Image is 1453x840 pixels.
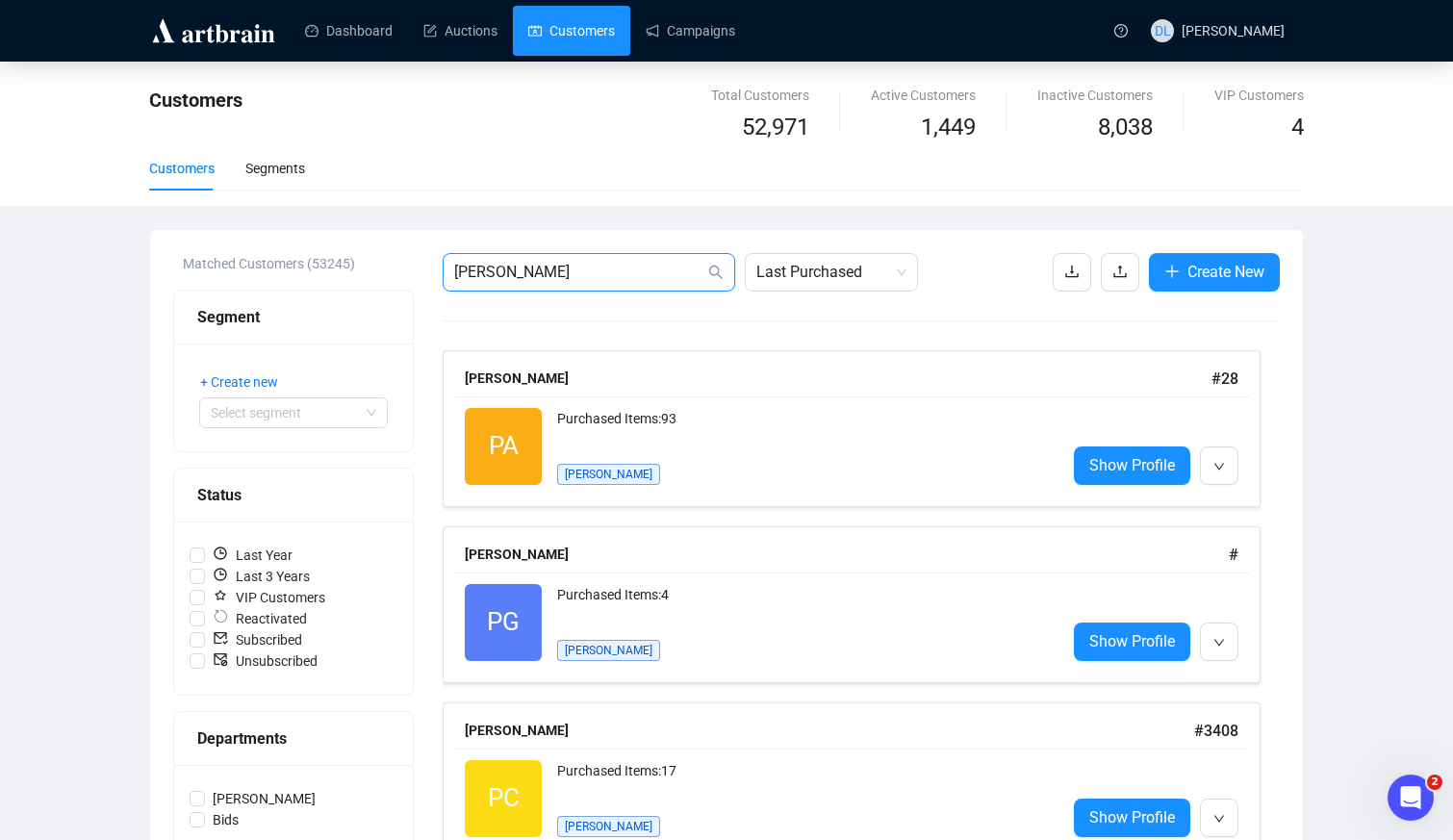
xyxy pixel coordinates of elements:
a: [PERSON_NAME]#28PAPurchased Items:93[PERSON_NAME]Show Profile [443,350,1280,507]
div: Segment [197,305,390,329]
span: VIP Customers [205,587,333,608]
span: [PERSON_NAME] [557,640,660,661]
span: down [1213,461,1225,472]
span: Last 3 Years [205,566,318,587]
a: Show Profile [1074,446,1190,485]
span: # [1229,546,1238,564]
input: Search Customer... [454,261,704,284]
div: Matched Customers (53245) [183,253,414,274]
a: Customers [528,6,615,56]
div: [PERSON_NAME] [465,368,1211,389]
img: logo [149,15,278,46]
span: Reactivated [205,608,315,629]
span: Bids [205,809,246,830]
span: question-circle [1114,24,1128,38]
iframe: Intercom live chat [1388,775,1434,821]
a: Campaigns [646,6,735,56]
a: Dashboard [305,6,393,56]
span: Subscribed [205,629,310,650]
span: 8,038 [1098,110,1153,146]
span: + Create new [200,371,278,393]
span: Unsubscribed [205,650,325,672]
div: [PERSON_NAME] [465,544,1229,565]
div: Inactive Customers [1037,85,1153,106]
span: PG [487,602,520,642]
span: Customers [149,89,242,112]
div: VIP Customers [1214,85,1304,106]
span: # 28 [1211,369,1238,388]
a: Show Profile [1074,799,1190,837]
div: Segments [245,158,305,179]
span: PA [489,426,519,466]
span: down [1213,637,1225,649]
span: [PERSON_NAME] [1182,23,1285,38]
div: Purchased Items: 4 [557,584,1051,623]
span: search [708,265,724,280]
span: Show Profile [1089,629,1175,653]
span: Show Profile [1089,805,1175,829]
span: down [1213,813,1225,825]
div: Status [197,483,390,507]
span: 2 [1427,775,1442,790]
button: Create New [1149,253,1280,292]
div: [PERSON_NAME] [465,720,1194,741]
a: [PERSON_NAME]#PGPurchased Items:4[PERSON_NAME]Show Profile [443,526,1280,683]
span: Last Year [205,545,300,566]
span: plus [1164,264,1180,279]
span: download [1064,264,1080,279]
span: 1,449 [921,110,976,146]
a: Show Profile [1074,623,1190,661]
div: Departments [197,726,390,751]
span: Show Profile [1089,453,1175,477]
div: Purchased Items: 93 [557,408,1051,446]
div: Purchased Items: 17 [557,760,1051,799]
button: + Create new [199,367,293,397]
span: PC [488,778,520,818]
span: [PERSON_NAME] [205,788,323,809]
span: 4 [1291,114,1304,140]
span: [PERSON_NAME] [557,816,660,837]
span: DL [1155,20,1171,41]
span: Create New [1187,260,1264,284]
span: [PERSON_NAME] [557,464,660,485]
span: # 3408 [1194,722,1238,740]
div: Total Customers [711,85,809,106]
div: Active Customers [871,85,976,106]
div: Customers [149,158,215,179]
span: 52,971 [742,110,809,146]
a: Auctions [423,6,497,56]
span: upload [1112,264,1128,279]
span: Last Purchased [756,254,906,291]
